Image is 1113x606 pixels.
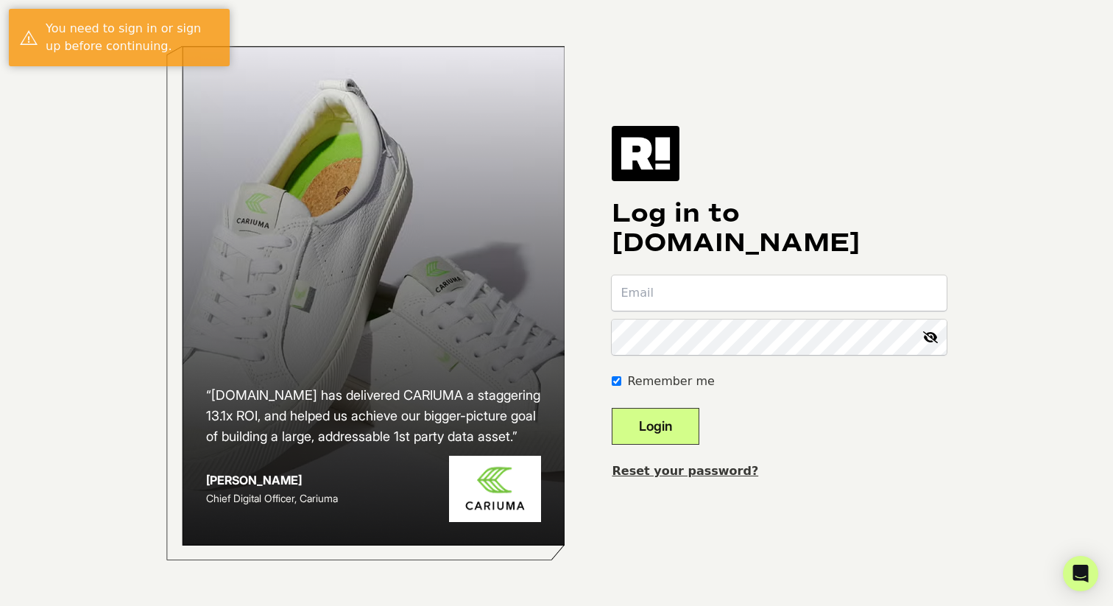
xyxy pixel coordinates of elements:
input: Email [612,275,947,311]
img: Retention.com [612,126,679,180]
h2: “[DOMAIN_NAME] has delivered CARIUMA a staggering 13.1x ROI, and helped us achieve our bigger-pic... [206,385,542,447]
span: Chief Digital Officer, Cariuma [206,492,338,504]
label: Remember me [627,373,714,390]
a: Reset your password? [612,464,758,478]
button: Login [612,408,699,445]
div: Open Intercom Messenger [1063,556,1098,591]
img: Cariuma [449,456,541,523]
h1: Log in to [DOMAIN_NAME] [612,199,947,258]
div: You need to sign in or sign up before continuing. [46,20,219,55]
strong: [PERSON_NAME] [206,473,302,487]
